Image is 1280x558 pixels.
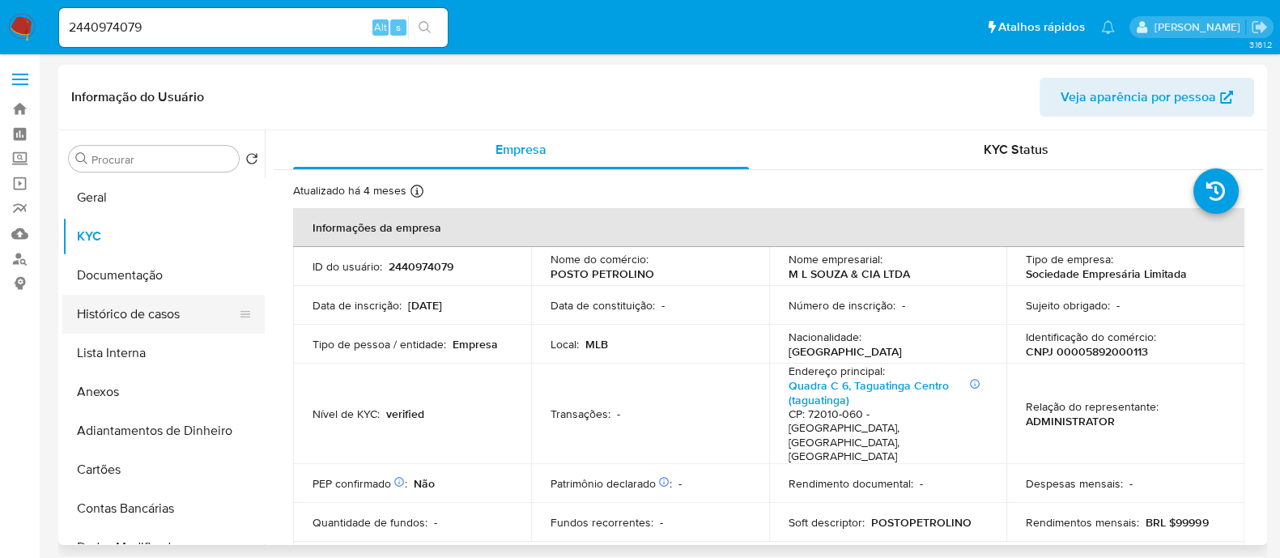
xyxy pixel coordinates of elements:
[62,450,265,489] button: Cartões
[789,476,913,491] p: Rendimento documental :
[313,259,382,274] p: ID do usuário :
[62,334,265,373] button: Lista Interna
[1026,515,1139,530] p: Rendimentos mensais :
[617,407,620,421] p: -
[789,330,861,344] p: Nacionalidade :
[789,266,910,281] p: M L SOUZA & CIA LTDA
[789,407,981,464] h4: CP: 72010-060 - [GEOGRAPHIC_DATA], [GEOGRAPHIC_DATA], [GEOGRAPHIC_DATA]
[789,344,902,359] p: [GEOGRAPHIC_DATA]
[396,19,401,35] span: s
[1026,330,1156,344] p: Identificação do comércio :
[1129,476,1133,491] p: -
[62,411,265,450] button: Adiantamentos de Dinheiro
[661,298,665,313] p: -
[408,16,441,39] button: search-icon
[313,515,427,530] p: Quantidade de fundos :
[386,407,424,421] p: verified
[551,252,649,266] p: Nome do comércio :
[1116,298,1120,313] p: -
[245,152,258,170] button: Retornar ao pedido padrão
[551,266,654,281] p: POSTO PETROLINO
[62,489,265,528] button: Contas Bancárias
[1061,78,1216,117] span: Veja aparência por pessoa
[1154,19,1245,35] p: anna.almeida@mercadopago.com.br
[71,89,204,105] h1: Informação do Usuário
[789,364,885,378] p: Endereço principal :
[414,476,435,491] p: Não
[551,476,672,491] p: Patrimônio declarado :
[1026,476,1123,491] p: Despesas mensais :
[313,298,402,313] p: Data de inscrição :
[75,152,88,165] button: Procurar
[984,140,1048,159] span: KYC Status
[1101,20,1115,34] a: Notificações
[920,476,923,491] p: -
[678,476,682,491] p: -
[1026,344,1148,359] p: CNPJ 00005892000113
[1040,78,1254,117] button: Veja aparência por pessoa
[495,140,546,159] span: Empresa
[62,295,252,334] button: Histórico de casos
[62,217,265,256] button: KYC
[660,515,663,530] p: -
[551,407,610,421] p: Transações :
[902,298,905,313] p: -
[551,298,655,313] p: Data de constituição :
[1026,399,1159,414] p: Relação do representante :
[453,337,498,351] p: Empresa
[789,298,895,313] p: Número de inscrição :
[789,515,865,530] p: Soft descriptor :
[62,373,265,411] button: Anexos
[91,152,232,167] input: Procurar
[389,259,453,274] p: 2440974079
[1251,19,1268,36] a: Sair
[551,515,653,530] p: Fundos recorrentes :
[998,19,1085,36] span: Atalhos rápidos
[313,476,407,491] p: PEP confirmado :
[1026,414,1115,428] p: ADMINISTRATOR
[1146,515,1208,530] p: BRL $99999
[313,337,446,351] p: Tipo de pessoa / entidade :
[408,298,442,313] p: [DATE]
[293,208,1244,247] th: Informações da empresa
[1026,266,1187,281] p: Sociedade Empresária Limitada
[62,256,265,295] button: Documentação
[1026,298,1110,313] p: Sujeito obrigado :
[313,407,380,421] p: Nível de KYC :
[62,178,265,217] button: Geral
[293,183,406,198] p: Atualizado há 4 meses
[789,252,882,266] p: Nome empresarial :
[585,337,608,351] p: MLB
[789,377,949,408] a: Quadra C 6, Taguatinga Centro (taguatinga)
[871,515,972,530] p: POSTOPETROLINO
[434,515,437,530] p: -
[551,337,579,351] p: Local :
[374,19,387,35] span: Alt
[1026,252,1113,266] p: Tipo de empresa :
[59,17,448,38] input: Pesquise usuários ou casos...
